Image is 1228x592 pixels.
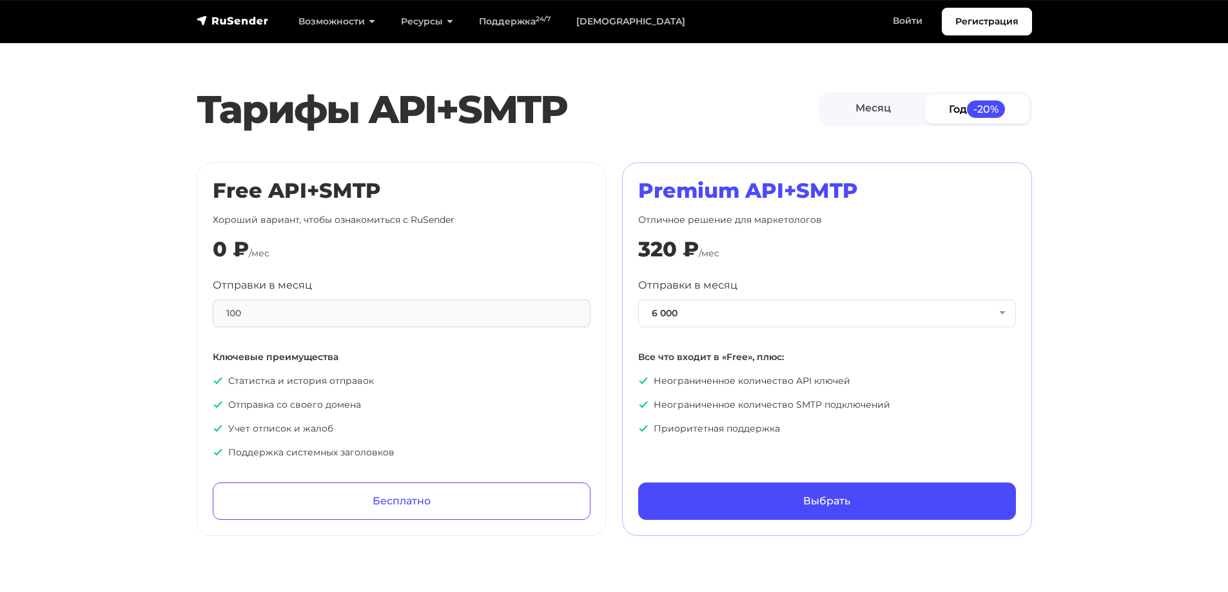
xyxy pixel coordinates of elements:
a: Выбрать [638,482,1016,520]
img: icon-ok.svg [638,376,648,386]
h2: Free API+SMTP [213,178,590,203]
div: 0 ₽ [213,237,249,262]
a: Год [925,95,1029,124]
p: Ключевые преимущества [213,350,590,364]
label: Отправки в месяц [213,278,312,293]
img: icon-ok.svg [638,399,648,410]
p: Поддержка системных заголовков [213,446,590,459]
p: Приоритетная поддержка [638,422,1016,435]
p: Хороший вариант, чтобы ознакомиться с RuSender [213,213,590,227]
a: Регистрация [942,8,1032,35]
p: Неограниченное количество API ключей [638,374,1016,388]
img: icon-ok.svg [638,423,648,434]
a: Возможности [286,8,388,35]
h2: Premium API+SMTP [638,178,1016,203]
a: [DEMOGRAPHIC_DATA] [563,8,698,35]
a: Ресурсы [388,8,466,35]
p: Все что входит в «Free», плюс: [638,350,1016,364]
img: RuSender [197,14,269,27]
label: Отправки в месяц [638,278,737,293]
span: /мес [699,247,719,259]
a: Месяц [821,95,926,124]
div: 320 ₽ [638,237,699,262]
img: icon-ok.svg [213,376,223,386]
img: icon-ok.svg [213,423,223,434]
img: icon-ok.svg [213,447,223,457]
img: icon-ok.svg [213,399,223,410]
a: Поддержка24/7 [466,8,563,35]
p: Учет отписок и жалоб [213,422,590,435]
p: Неограниченное количество SMTP подключений [638,398,1016,412]
p: Статистка и история отправок [213,374,590,388]
h2: Тарифы API+SMTP [197,86,819,133]
span: -20% [967,100,1006,118]
a: Бесплатно [213,482,590,520]
sup: 24/7 [536,15,551,23]
p: Отправка со своего домена [213,398,590,412]
span: /мес [249,247,269,259]
p: Отличное решение для маркетологов [638,213,1016,227]
a: Войти [880,8,935,34]
button: 6 000 [638,300,1016,327]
